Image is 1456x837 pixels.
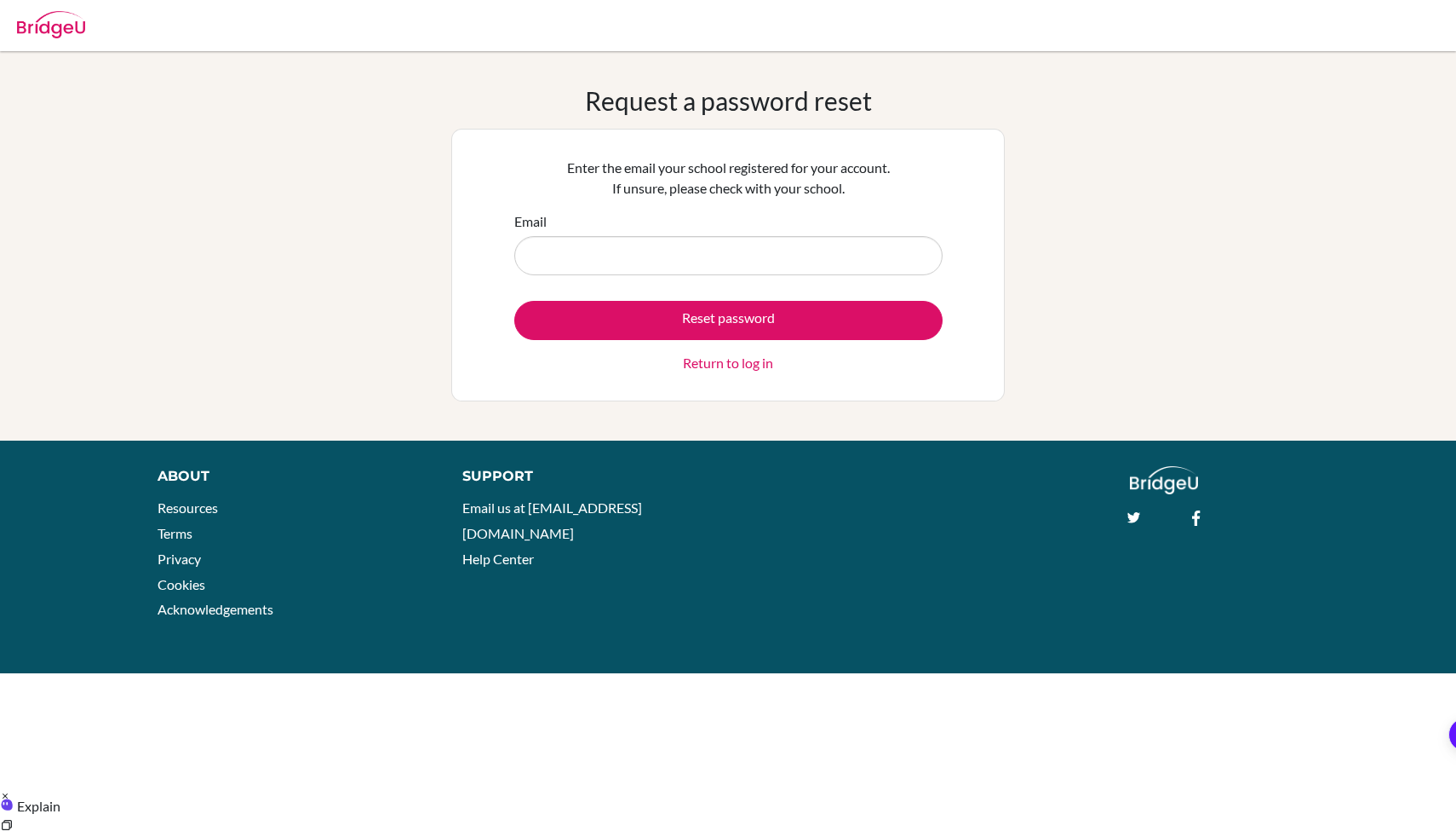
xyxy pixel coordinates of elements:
a: Return to log in [683,353,773,373]
a: Help Center [462,551,534,567]
img: logo_white@2x-f4f0deed5e89b7ecb1c2cc34c3e3d731f90f0f143d5ea2071677605dd97b5244.png [1130,466,1199,494]
a: Privacy [158,551,201,567]
div: Support [462,466,709,487]
button: Reset password [514,301,943,340]
a: Cookies [158,576,205,592]
label: Email [514,211,547,232]
p: Enter the email your school registered for your account. If unsure, please check with your school. [514,158,943,199]
a: Email us at [EMAIL_ADDRESS][DOMAIN_NAME] [462,499,642,541]
div: About [158,466,424,487]
h1: Request a password reset [585,85,872,116]
img: Bridge-U [17,11,85,38]
a: Acknowledgements [158,601,273,617]
a: Terms [158,525,192,541]
a: Resources [158,499,218,516]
